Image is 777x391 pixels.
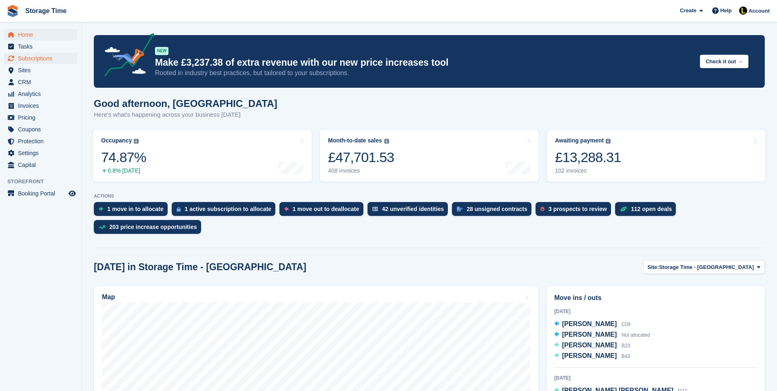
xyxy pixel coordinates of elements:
[18,88,67,100] span: Analytics
[540,207,545,211] img: prospect-51fa495bee0391a8d652442698ab0144808aea92771e9ea1ae160a38d050c398.svg
[18,188,67,199] span: Booking Portal
[320,130,538,182] a: Month-to-date sales £47,701.53 408 invoices
[94,98,277,109] h1: Good afternoon, [GEOGRAPHIC_DATA]
[4,76,77,88] a: menu
[155,57,693,69] p: Make £3,237.38 of extra revenue with our new price increases tool
[328,149,394,166] div: £47,701.53
[99,207,103,211] img: move_ins_to_allocate_icon-fdf77a2bb77ea45bf5b3d319d69a93e2d87916cf1d5bf7949dd705db3b84f3ca.svg
[562,352,617,359] span: [PERSON_NAME]
[554,319,631,330] a: [PERSON_NAME] C09
[4,88,77,100] a: menu
[177,207,181,212] img: active_subscription_to_allocate_icon-d502201f5373d7db506a760aba3b589e785aa758c864c3986d89f69b8ff3...
[4,64,77,76] a: menu
[555,167,621,174] div: 102 invoices
[536,202,615,220] a: 3 prospects to review
[18,159,67,171] span: Capital
[457,207,463,211] img: contract_signature_icon-13c848040528278c33f63329250d36e43548de30e8caae1d1a13099fd9432cc5.svg
[18,136,67,147] span: Protection
[4,188,77,199] a: menu
[622,343,630,349] span: B23
[739,7,747,15] img: Laaibah Sarwar
[328,167,394,174] div: 408 invoices
[155,69,693,78] p: Rooted in industry best practices, but tailored to your subscriptions.
[18,76,67,88] span: CRM
[292,206,359,212] div: 1 move out to deallocate
[328,137,382,144] div: Month-to-date sales
[185,206,271,212] div: 1 active subscription to allocate
[622,322,631,327] span: C09
[18,53,67,64] span: Subscriptions
[101,137,132,144] div: Occupancy
[18,64,67,76] span: Sites
[4,29,77,40] a: menu
[4,136,77,147] a: menu
[22,4,70,18] a: Storage Time
[555,137,604,144] div: Awaiting payment
[631,206,672,212] div: 112 open deals
[67,189,77,198] a: Preview store
[101,167,146,174] div: 0.8% [DATE]
[680,7,696,15] span: Create
[99,225,105,229] img: price_increase_opportunities-93ffe204e8149a01c8c9dc8f82e8f89637d9d84a8eef4429ea346261dce0b2c0.svg
[4,53,77,64] a: menu
[4,112,77,123] a: menu
[134,139,139,144] img: icon-info-grey-7440780725fd019a000dd9b08b2336e03edf1995a4989e88bcd33f0948082b44.svg
[549,206,607,212] div: 3 prospects to review
[4,41,77,52] a: menu
[554,340,630,351] a: [PERSON_NAME] B23
[700,55,748,68] button: Check it out →
[7,5,19,17] img: stora-icon-8386f47178a22dfd0bd8f6a31ec36ba5ce8667c1dd55bd0f319d3a0aa187defe.svg
[94,202,172,220] a: 1 move in to allocate
[622,353,630,359] span: B43
[659,263,754,271] span: Storage Time - [GEOGRAPHIC_DATA]
[107,206,164,212] div: 1 move in to allocate
[155,47,168,55] div: NEW
[94,193,765,199] p: ACTIONS
[606,139,611,144] img: icon-info-grey-7440780725fd019a000dd9b08b2336e03edf1995a4989e88bcd33f0948082b44.svg
[748,7,770,15] span: Account
[372,207,378,211] img: verify_identity-adf6edd0f0f0b5bbfe63781bf79b02c33cf7c696d77639b501bdc392416b5a36.svg
[643,260,765,274] button: Site: Storage Time - [GEOGRAPHIC_DATA]
[7,178,81,186] span: Storefront
[622,332,650,338] span: Not allocated
[93,130,312,182] a: Occupancy 74.87% 0.8% [DATE]
[367,202,452,220] a: 42 unverified identities
[720,7,732,15] span: Help
[279,202,367,220] a: 1 move out to deallocate
[18,147,67,159] span: Settings
[554,293,757,303] h2: Move ins / outs
[18,41,67,52] span: Tasks
[101,149,146,166] div: 74.87%
[94,220,205,238] a: 203 price increase opportunities
[547,130,766,182] a: Awaiting payment £13,288.31 102 invoices
[172,202,279,220] a: 1 active subscription to allocate
[18,124,67,135] span: Coupons
[562,320,617,327] span: [PERSON_NAME]
[18,112,67,123] span: Pricing
[4,100,77,111] a: menu
[18,29,67,40] span: Home
[562,331,617,338] span: [PERSON_NAME]
[554,330,650,340] a: [PERSON_NAME] Not allocated
[97,33,155,80] img: price-adjustments-announcement-icon-8257ccfd72463d97f412b2fc003d46551f7dbcb40ab6d574587a9cd5c0d94...
[4,159,77,171] a: menu
[109,224,197,230] div: 203 price increase opportunities
[620,206,627,212] img: deal-1b604bf984904fb50ccaf53a9ad4b4a5d6e5aea283cecdc64d6e3604feb123c2.svg
[102,293,115,301] h2: Map
[452,202,536,220] a: 28 unsigned contracts
[562,342,617,349] span: [PERSON_NAME]
[382,206,444,212] div: 42 unverified identities
[94,262,306,273] h2: [DATE] in Storage Time - [GEOGRAPHIC_DATA]
[18,100,67,111] span: Invoices
[554,374,757,382] div: [DATE]
[615,202,680,220] a: 112 open deals
[648,263,659,271] span: Site:
[4,147,77,159] a: menu
[94,110,277,120] p: Here's what's happening across your business [DATE]
[284,207,288,211] img: move_outs_to_deallocate_icon-f764333ba52eb49d3ac5e1228854f67142a1ed5810a6f6cc68b1a99e826820c5.svg
[4,124,77,135] a: menu
[467,206,527,212] div: 28 unsigned contracts
[384,139,389,144] img: icon-info-grey-7440780725fd019a000dd9b08b2336e03edf1995a4989e88bcd33f0948082b44.svg
[554,351,630,362] a: [PERSON_NAME] B43
[554,308,757,315] div: [DATE]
